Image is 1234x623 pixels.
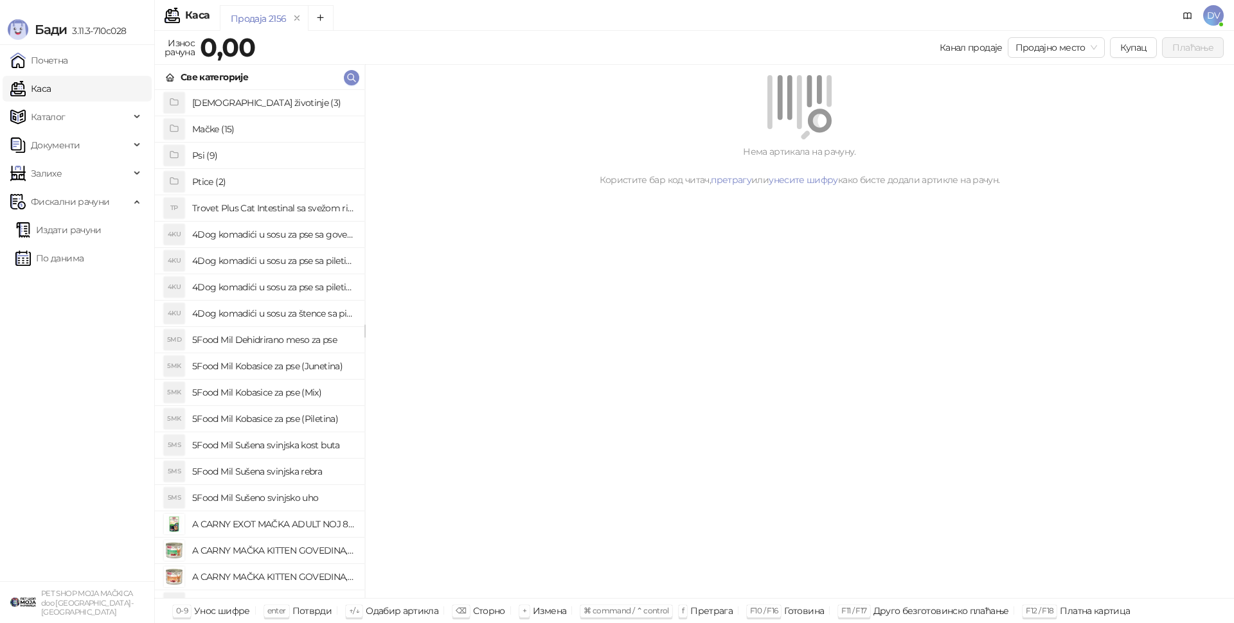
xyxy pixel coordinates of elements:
[192,277,354,297] h4: 4Dog komadići u sosu za pse sa piletinom i govedinom (4x100g)
[349,606,359,615] span: ↑/↓
[1110,37,1158,58] button: Купац
[162,35,197,60] div: Износ рачуна
[711,174,751,186] a: претрагу
[192,566,354,587] h4: A CARNY MAČKA KITTEN GOVEDINA,TELETINA I PILETINA 200g
[164,408,184,429] div: 5MK
[10,590,36,615] img: 64x64-companyLogo-9f44b8df-f022-41eb-b7d6-300ad218de09.png
[164,540,184,561] img: Slika
[584,606,669,615] span: ⌘ command / ⌃ control
[164,329,184,350] div: 5MD
[192,92,354,113] h4: [DEMOGRAPHIC_DATA] životinje (3)
[1060,602,1130,619] div: Платна картица
[523,606,526,615] span: +
[164,382,184,403] div: 5MK
[192,329,354,350] h4: 5Food Mil Dehidrirano meso za pse
[164,198,184,218] div: TP
[164,224,184,245] div: 4KU
[200,31,255,63] strong: 0,00
[155,90,364,598] div: grid
[192,461,354,482] h4: 5Food Mil Sušena svinjska rebra
[292,602,332,619] div: Потврди
[1026,606,1053,615] span: F12 / F18
[533,602,566,619] div: Измена
[841,606,866,615] span: F11 / F17
[192,382,354,403] h4: 5Food Mil Kobasice za pse (Mix)
[192,487,354,508] h4: 5Food Mil Sušeno svinjsko uho
[192,198,354,218] h4: Trovet Plus Cat Intestinal sa svežom ribom (85g)
[194,602,250,619] div: Унос шифре
[289,13,305,24] button: remove
[380,145,1219,187] div: Нема артикала на рачуну. Користите бар код читач, или како бисте додали артикле на рачун.
[769,174,838,186] a: унесите шифру
[267,606,286,615] span: enter
[192,408,354,429] h4: 5Food Mil Kobasice za pse (Piletina)
[31,132,80,158] span: Документи
[31,189,109,215] span: Фискални рачуни
[35,22,67,37] span: Бади
[192,514,354,534] h4: A CARNY EXOT MAČKA ADULT NOJ 85g
[192,593,354,613] h4: ADIVA Biotic Powder (1 kesica)
[682,606,684,615] span: f
[192,356,354,376] h4: 5Food Mil Kobasice za pse (Junetina)
[176,606,188,615] span: 0-9
[164,593,184,613] div: ABP
[366,602,438,619] div: Одабир артикла
[308,5,334,31] button: Add tab
[192,540,354,561] h4: A CARNY MAČKA KITTEN GOVEDINA,PILETINA I ZEC 200g
[456,606,466,615] span: ⌫
[1177,5,1198,26] a: Документација
[192,145,354,166] h4: Psi (9)
[1015,38,1097,57] span: Продајно место
[164,461,184,482] div: 5MS
[192,303,354,324] h4: 4Dog komadići u sosu za štence sa piletinom (100g)
[784,602,824,619] div: Готовина
[192,250,354,271] h4: 4Dog komadići u sosu za pse sa piletinom (100g)
[690,602,733,619] div: Претрага
[873,602,1009,619] div: Друго безготовинско плаћање
[164,566,184,587] img: Slika
[15,217,102,243] a: Издати рачуни
[940,40,1003,55] div: Канал продаје
[181,70,248,84] div: Све категорије
[192,119,354,139] h4: Mačke (15)
[164,487,184,508] div: 5MS
[67,25,126,37] span: 3.11.3-710c028
[750,606,778,615] span: F10 / F16
[192,435,354,455] h4: 5Food Mil Sušena svinjska kost buta
[164,435,184,455] div: 5MS
[15,245,84,271] a: По данима
[1203,5,1224,26] span: DV
[185,10,210,21] div: Каса
[164,356,184,376] div: 5MK
[31,161,62,186] span: Залихе
[41,589,133,617] small: PET SHOP MOJA MAČKICA doo [GEOGRAPHIC_DATA]-[GEOGRAPHIC_DATA]
[164,250,184,271] div: 4KU
[10,48,68,73] a: Почетна
[192,224,354,245] h4: 4Dog komadići u sosu za pse sa govedinom (100g)
[10,76,51,101] a: Каса
[1162,37,1224,58] button: Плаћање
[164,514,184,534] img: Slika
[164,277,184,297] div: 4KU
[231,12,286,26] div: Продаја 2156
[8,19,28,40] img: Logo
[473,602,505,619] div: Сторно
[192,171,354,192] h4: Ptice (2)
[31,104,66,130] span: Каталог
[164,303,184,324] div: 4KU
